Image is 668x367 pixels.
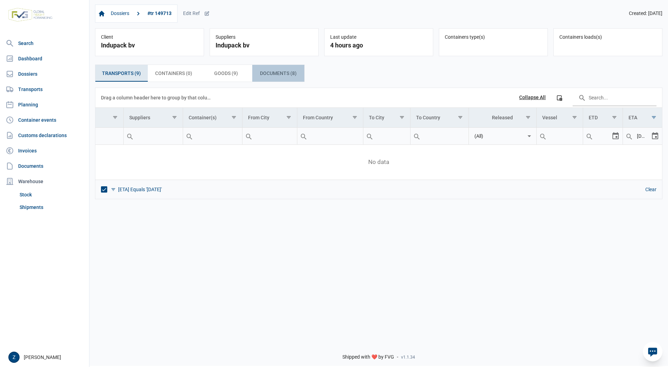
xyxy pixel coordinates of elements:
td: Filter cell [242,127,297,144]
div: Search box [242,128,255,144]
td: Filter cell [183,127,242,144]
div: Containers type(s) [445,34,542,40]
div: To Country [416,115,440,120]
span: Created: [DATE] [629,10,662,17]
td: Filter cell [297,127,363,144]
div: Data grid toolbar [101,88,656,107]
input: Filter cell [469,128,525,144]
a: Shipments [17,201,86,214]
span: Show filter options for column 'To Country' [458,115,463,120]
td: Filter cell [124,127,183,144]
td: Filter cell [469,127,536,144]
span: Show filter options for column 'Vessel' [572,115,577,120]
div: Vessel [542,115,557,120]
div: Indupack bv [101,40,198,50]
td: Filter cell [363,127,411,144]
a: Search [3,36,86,50]
input: Filter cell [242,128,297,144]
td: Filter cell [95,127,124,144]
img: FVG - Global freight forwarding [6,5,55,24]
div: 4 hours ago [330,40,427,50]
span: Show filter options for column 'Suppliers' [172,115,177,120]
div: Containers loads(s) [559,34,656,40]
div: From City [248,115,269,120]
td: Filter cell [411,127,469,144]
td: Filter cell [583,127,623,144]
input: Filter cell [411,128,469,144]
div: From Country [303,115,333,120]
td: Column Suppliers [124,108,183,128]
div: Select [611,128,620,144]
input: Filter cell [95,128,123,144]
div: Indupack bv [216,40,313,50]
div: Enable the filter [101,186,111,193]
a: Planning [3,98,86,112]
div: To City [369,115,384,120]
input: Filter cell [623,128,651,144]
div: Search box [411,128,423,144]
span: Show filter options for column 'ETD' [612,115,617,120]
div: Last update [330,34,427,40]
button: Z [8,352,20,363]
a: Dossiers [3,67,86,81]
input: Filter cell [124,128,183,144]
td: Filter cell [623,127,662,144]
div: Search box [183,128,196,144]
input: Filter cell [297,128,363,144]
span: Goods (9) [214,69,238,77]
div: Search box [623,128,636,144]
div: Warehouse [3,174,86,188]
input: Filter cell [583,128,611,144]
span: Show filter options for column 'Released' [525,115,531,120]
div: Data grid with 0 rows and 11 columns [95,88,662,199]
input: Filter cell [537,128,583,144]
span: Shipped with ❤️ by FVG [342,354,394,360]
td: Column To City [363,108,411,128]
td: Column ETA [623,108,662,128]
a: Container events [3,113,86,127]
span: Containers (0) [155,69,192,77]
div: Edit Ref [183,10,210,17]
a: Dossiers [108,8,132,20]
div: Released [492,115,513,120]
a: Transports [3,82,86,96]
input: Search in the data grid [573,89,656,106]
div: ETA [629,115,637,120]
div: [ETA] Equals '[DATE]' [118,186,162,193]
div: Search box [124,128,136,144]
a: Stock [17,188,86,201]
div: ETD [589,115,598,120]
span: Show filter options for column '' [112,115,118,120]
div: [PERSON_NAME] [8,352,85,363]
div: Search box [297,128,310,144]
input: Filter cell [183,128,242,144]
td: Column ETD [583,108,623,128]
div: Suppliers [129,115,150,120]
div: Drag a column header here to group by that column [101,92,213,103]
td: Column [95,108,124,128]
span: No data [95,158,662,166]
div: Clear [645,186,656,193]
div: Search box [583,128,596,144]
td: Column From Country [297,108,363,128]
a: Invoices [3,144,86,158]
input: Filter cell [363,128,411,144]
div: Container(s) [189,115,217,120]
td: Column To Country [411,108,469,128]
div: Select [525,128,533,144]
td: Filter cell [536,127,583,144]
span: Show filter options for column 'From Country' [352,115,357,120]
td: Column Container(s) [183,108,242,128]
div: Collapse All [519,95,546,101]
a: Customs declarations [3,128,86,142]
span: Show filter options for column 'Container(s)' [231,115,237,120]
div: Suppliers [216,34,313,40]
span: Show filter options for column 'ETA' [651,115,656,120]
a: #tr 149713 [145,8,174,20]
div: Select [651,128,659,144]
a: Dashboard [3,52,86,66]
td: Column From City [242,108,297,128]
div: Column Chooser [553,91,566,104]
span: Show filter options for column 'From City' [286,115,291,120]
